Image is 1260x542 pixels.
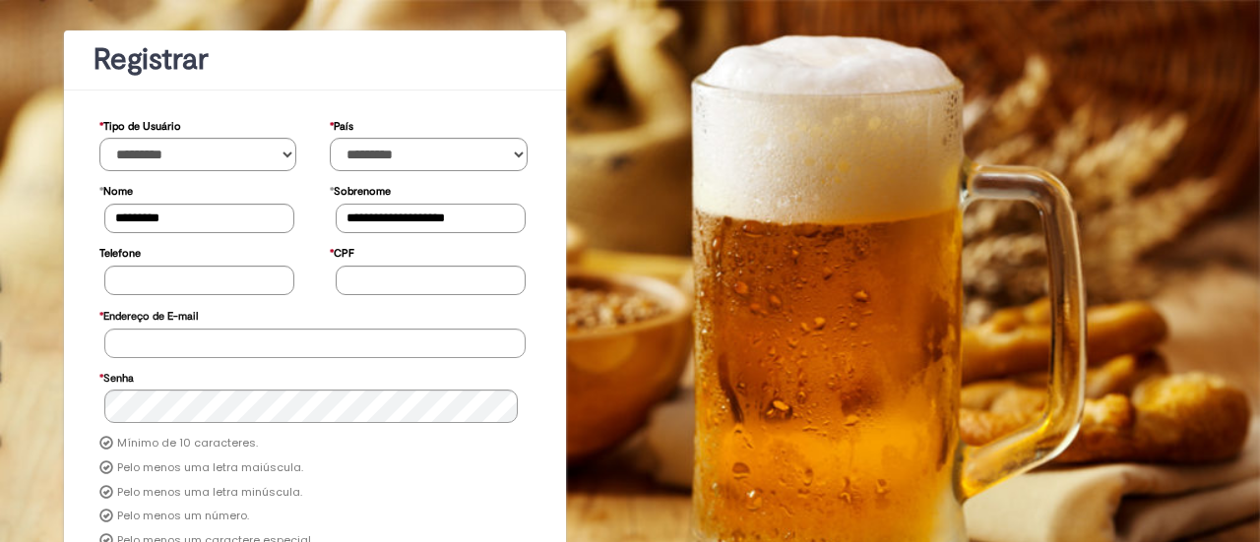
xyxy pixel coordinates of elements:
label: Mínimo de 10 caracteres. [117,436,258,452]
label: Senha [99,362,134,391]
label: Endereço de E-mail [99,300,198,329]
label: Pelo menos um número. [117,509,249,524]
label: Pelo menos uma letra maiúscula. [117,460,303,476]
label: Telefone [99,237,141,266]
label: País [330,110,353,139]
label: Nome [99,175,133,204]
h1: Registrar [94,43,536,76]
label: CPF [330,237,354,266]
label: Pelo menos uma letra minúscula. [117,485,302,501]
label: Tipo de Usuário [99,110,181,139]
label: Sobrenome [330,175,391,204]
